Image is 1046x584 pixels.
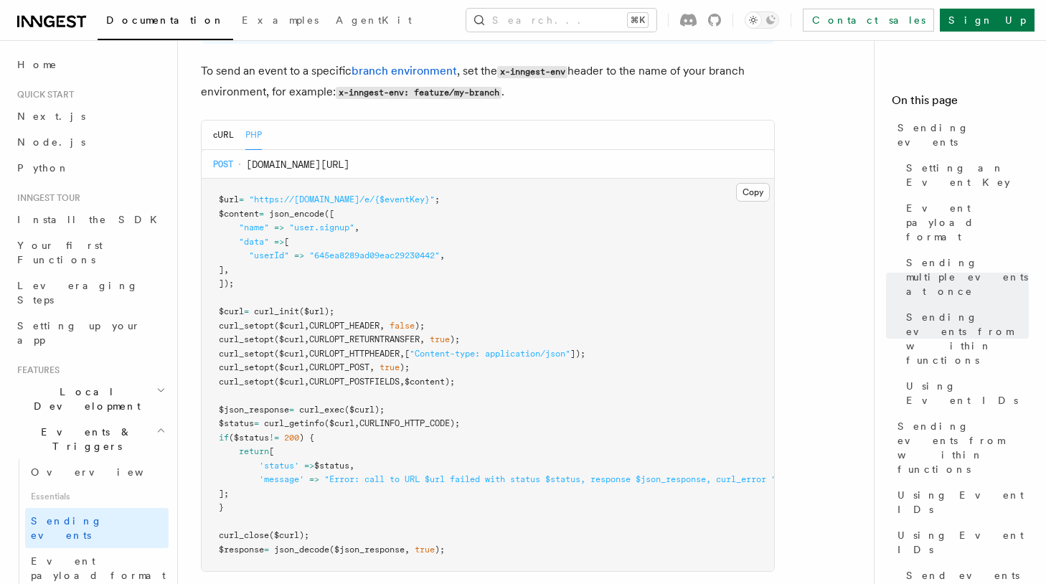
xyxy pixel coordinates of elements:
span: Setting an Event Key [906,161,1029,189]
span: ) { [299,433,314,443]
span: , [304,334,309,344]
span: curl_exec [299,405,344,415]
p: To send an event to a specific , set the header to the name of your branch environment, for examp... [201,61,775,103]
span: ; [455,418,460,428]
span: $url [219,194,239,204]
span: Using Event IDs [897,528,1029,557]
span: = [254,418,259,428]
span: $curl [279,349,304,359]
span: Local Development [11,385,156,413]
span: , [304,349,309,359]
a: Sending events [25,508,169,548]
span: ; [304,530,309,540]
span: Event payload format [906,201,1029,244]
span: != [269,433,279,443]
span: = [264,545,269,555]
span: ] [219,265,224,275]
span: $curl [279,377,304,387]
span: CURLINFO_HTTP_CODE [359,418,450,428]
span: Your first Functions [17,240,103,265]
a: Contact sales [803,9,934,32]
span: ) [374,405,380,415]
span: ( [274,334,279,344]
a: Using Event IDs [892,522,1029,562]
span: ] [570,349,575,359]
span: Install the SDK [17,214,166,225]
code: x-inngest-env: feature/my-branch [336,87,501,99]
span: , [354,418,359,428]
span: , [224,265,229,275]
span: Sending events [897,121,1029,149]
span: 'status' [259,461,299,471]
span: [ [329,209,334,219]
a: Python [11,155,169,181]
span: ) [435,545,440,555]
span: Using Event IDs [897,488,1029,517]
span: Inngest tour [11,192,80,204]
span: = [239,194,244,204]
span: => [274,237,284,247]
span: POST [213,159,233,170]
span: curl_setopt [219,362,274,372]
span: , [400,377,405,387]
span: $content [219,209,259,219]
span: return [239,446,269,456]
span: , [405,545,410,555]
a: Setting up your app [11,313,169,353]
span: $curl [349,405,374,415]
span: $curl [279,321,304,331]
span: , [400,349,405,359]
span: ; [229,278,234,288]
span: , [304,377,309,387]
button: PHP [245,121,262,150]
span: = [289,405,294,415]
span: [DOMAIN_NAME][URL] [246,157,349,171]
span: => [294,250,304,260]
span: curl_close [219,530,269,540]
span: ; [450,377,455,387]
a: Home [11,52,169,77]
span: ; [580,349,585,359]
span: Event payload format [31,555,166,581]
button: Toggle dark mode [745,11,779,29]
span: json_encode [269,209,324,219]
span: Sending multiple events at once [906,255,1029,298]
a: Event payload format [900,195,1029,250]
span: ( [274,362,279,372]
a: Using Event IDs [900,373,1029,413]
span: , [304,362,309,372]
span: curl_setopt [219,377,274,387]
span: $curl [274,530,299,540]
a: AgentKit [327,4,420,39]
span: ) [224,278,229,288]
span: AgentKit [336,14,412,26]
span: Next.js [17,110,85,122]
span: true [380,362,400,372]
button: Events & Triggers [11,419,169,459]
span: => [309,474,319,484]
span: Home [17,57,57,72]
span: $json_response [219,405,289,415]
a: Sending events from within functions [900,304,1029,373]
span: $status [314,461,349,471]
span: ) [450,334,455,344]
span: Events & Triggers [11,425,156,453]
span: ; [380,405,385,415]
span: => [304,461,314,471]
span: true [415,545,435,555]
span: ( [299,306,304,316]
span: ( [344,405,349,415]
span: Setting up your app [17,320,141,346]
a: branch environment [352,64,457,77]
span: ( [274,321,279,331]
span: $curl [279,334,304,344]
a: Setting an Event Key [900,155,1029,195]
span: "user.signup" [289,222,354,232]
span: , [304,321,309,331]
span: = [259,209,264,219]
span: curl_init [254,306,299,316]
a: Leveraging Steps [11,273,169,313]
span: = [244,306,249,316]
button: cURL [213,121,234,150]
a: Examples [233,4,327,39]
